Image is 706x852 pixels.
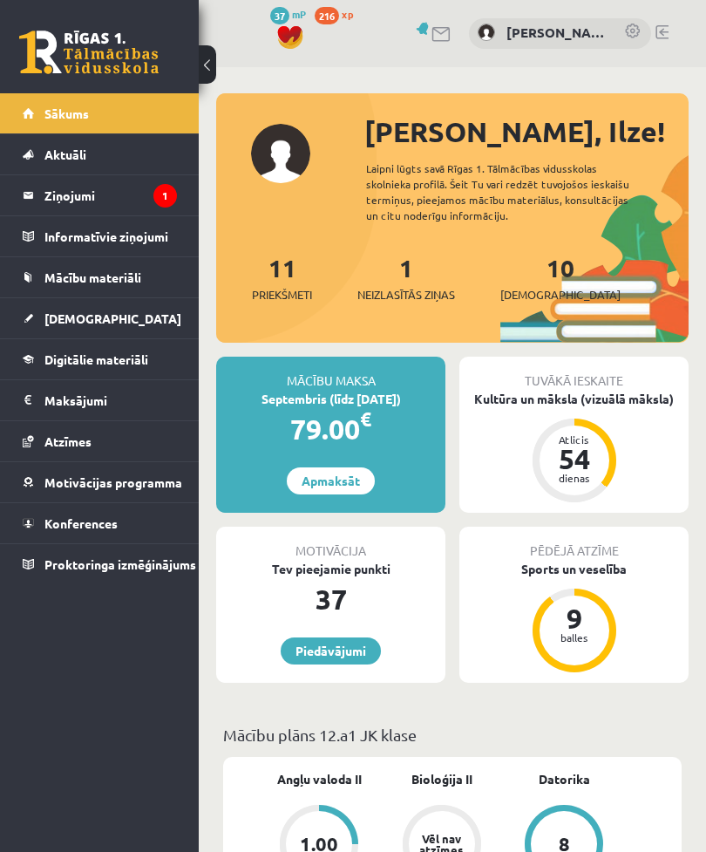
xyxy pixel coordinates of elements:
a: 1Neizlasītās ziņas [357,252,455,303]
div: balles [548,632,601,643]
span: Konferences [44,515,118,531]
span: Digitālie materiāli [44,351,148,367]
a: Aktuāli [23,134,177,174]
div: Motivācija [216,527,445,560]
p: Mācību plāns 12.a1 JK klase [223,723,682,746]
span: 216 [315,7,339,24]
legend: Maksājumi [44,380,177,420]
a: Bioloģija II [411,770,472,788]
div: dienas [548,473,601,483]
span: 37 [270,7,289,24]
div: Atlicis [548,434,601,445]
a: Digitālie materiāli [23,339,177,379]
a: Datorika [539,770,590,788]
a: Informatīvie ziņojumi [23,216,177,256]
a: 10[DEMOGRAPHIC_DATA] [500,252,621,303]
a: Atzīmes [23,421,177,461]
span: Motivācijas programma [44,474,182,490]
a: Sākums [23,93,177,133]
div: 9 [548,604,601,632]
span: [DEMOGRAPHIC_DATA] [44,310,181,326]
span: xp [342,7,353,21]
div: 54 [548,445,601,473]
a: Rīgas 1. Tālmācības vidusskola [19,31,159,74]
span: Proktoringa izmēģinājums [44,556,196,572]
div: Sports un veselība [459,560,689,578]
div: 37 [216,578,445,620]
i: 1 [153,184,177,208]
a: Ziņojumi1 [23,175,177,215]
a: 11Priekšmeti [252,252,312,303]
div: [PERSON_NAME], Ilze! [364,111,689,153]
a: Apmaksāt [287,467,375,494]
div: Kultūra un māksla (vizuālā māksla) [459,390,689,408]
span: Atzīmes [44,433,92,449]
a: Motivācijas programma [23,462,177,502]
img: Ilze Everte [478,24,495,41]
div: 79.00 [216,408,445,450]
span: [DEMOGRAPHIC_DATA] [500,286,621,303]
a: Konferences [23,503,177,543]
div: Tev pieejamie punkti [216,560,445,578]
span: Mācību materiāli [44,269,141,285]
a: 216 xp [315,7,362,21]
span: Priekšmeti [252,286,312,303]
a: Sports un veselība 9 balles [459,560,689,675]
span: Aktuāli [44,147,86,162]
span: € [360,406,371,432]
a: [PERSON_NAME] [506,23,607,43]
a: 37 mP [270,7,306,21]
legend: Ziņojumi [44,175,177,215]
span: Neizlasītās ziņas [357,286,455,303]
a: Proktoringa izmēģinājums [23,544,177,584]
a: Angļu valoda II [277,770,362,788]
div: Pēdējā atzīme [459,527,689,560]
div: Mācību maksa [216,357,445,390]
div: Laipni lūgts savā Rīgas 1. Tālmācības vidusskolas skolnieka profilā. Šeit Tu vari redzēt tuvojošo... [366,160,649,223]
legend: Informatīvie ziņojumi [44,216,177,256]
span: Sākums [44,106,89,121]
div: Septembris (līdz [DATE]) [216,390,445,408]
a: Mācību materiāli [23,257,177,297]
a: Piedāvājumi [281,637,381,665]
a: [DEMOGRAPHIC_DATA] [23,298,177,338]
span: mP [292,7,306,21]
a: Kultūra un māksla (vizuālā māksla) Atlicis 54 dienas [459,390,689,505]
div: Tuvākā ieskaite [459,357,689,390]
a: Maksājumi [23,380,177,420]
